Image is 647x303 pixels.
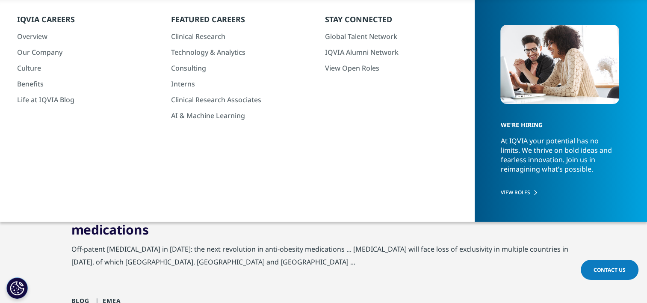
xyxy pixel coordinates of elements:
p: At IQVIA your potential has no limits. We thrive on bold ideas and fearless innovation. Join us i... [500,136,618,181]
a: Life at IQVIA Blog [17,95,162,104]
span: Contact Us [594,266,626,273]
a: IQVIA Alumni Network [325,48,470,57]
a: AI & Machine Learning [171,111,316,120]
a: Benefits [17,79,162,89]
a: VIEW ROLES [500,189,619,196]
button: 쿠키 설정 [6,277,28,299]
h5: Stay Connected [325,14,463,32]
h5: WE'RE HIRING [500,106,613,136]
a: Culture [17,63,162,73]
h5: IQVIA Careers [17,14,155,32]
div: Off-patent [MEDICAL_DATA] in [DATE]: the next revolution in anti-obesity medications ... [MEDICAL... [71,243,576,273]
a: Clinical Research Associates [171,95,316,104]
a: Overview [17,32,162,41]
a: Our Company [17,48,162,57]
a: Clinical Research [171,32,316,41]
a: Contact Us [581,260,638,280]
a: View Open Roles [325,63,470,73]
a: Consulting [171,63,316,73]
img: 2213_cheerful-young-colleagues-using-laptop.jpg [500,25,619,104]
h5: Featured Careers [171,14,309,32]
a: Technology & Analytics [171,48,316,57]
a: Global Talent Network [325,32,470,41]
a: Interns [171,79,316,89]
